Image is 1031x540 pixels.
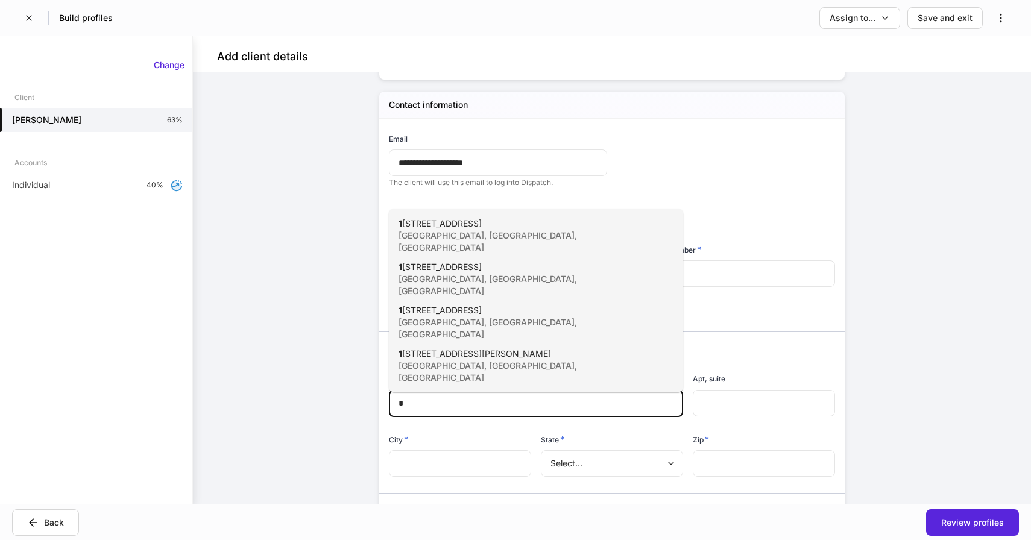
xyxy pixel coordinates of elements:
[12,114,81,126] h5: [PERSON_NAME]
[830,12,875,24] div: Assign to...
[399,305,402,315] span: 1
[693,373,725,385] h6: Apt, suite
[402,218,482,228] span: [STREET_ADDRESS]
[907,7,983,29] button: Save and exit
[399,262,402,272] span: 1
[399,316,647,341] div: [GEOGRAPHIC_DATA], [GEOGRAPHIC_DATA], [GEOGRAPHIC_DATA]
[941,516,1004,529] div: Review profiles
[167,115,183,125] p: 63%
[541,433,564,445] h6: State
[217,49,308,64] h4: Add client details
[147,180,163,190] p: 40%
[389,433,408,445] h6: City
[399,360,647,384] div: [GEOGRAPHIC_DATA], [GEOGRAPHIC_DATA], [GEOGRAPHIC_DATA]
[389,178,607,187] p: The client will use this email to log into Dispatch.
[399,348,402,359] span: 1
[819,7,900,29] button: Assign to...
[389,99,468,111] h5: Contact information
[918,12,973,24] div: Save and exit
[44,516,64,529] div: Back
[399,273,647,297] div: [GEOGRAPHIC_DATA], [GEOGRAPHIC_DATA], [GEOGRAPHIC_DATA]
[12,179,50,191] p: Individual
[399,218,402,228] span: 1
[402,262,482,272] span: [STREET_ADDRESS]
[399,230,647,254] div: [GEOGRAPHIC_DATA], [GEOGRAPHIC_DATA], [GEOGRAPHIC_DATA]
[389,133,408,145] h6: Email
[541,450,683,477] div: Select...
[146,55,192,75] button: Change
[379,332,835,359] div: Legal address
[154,59,184,71] div: Change
[379,494,835,520] div: Mailing address (if different)
[379,202,835,229] div: Phone numbers
[14,152,47,173] div: Accounts
[14,87,34,108] div: Client
[59,12,113,24] h5: Build profiles
[693,433,709,445] h6: Zip
[926,509,1019,536] button: Review profiles
[402,305,482,315] span: [STREET_ADDRESS]
[402,348,551,359] span: [STREET_ADDRESS][PERSON_NAME]
[12,509,79,536] button: Back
